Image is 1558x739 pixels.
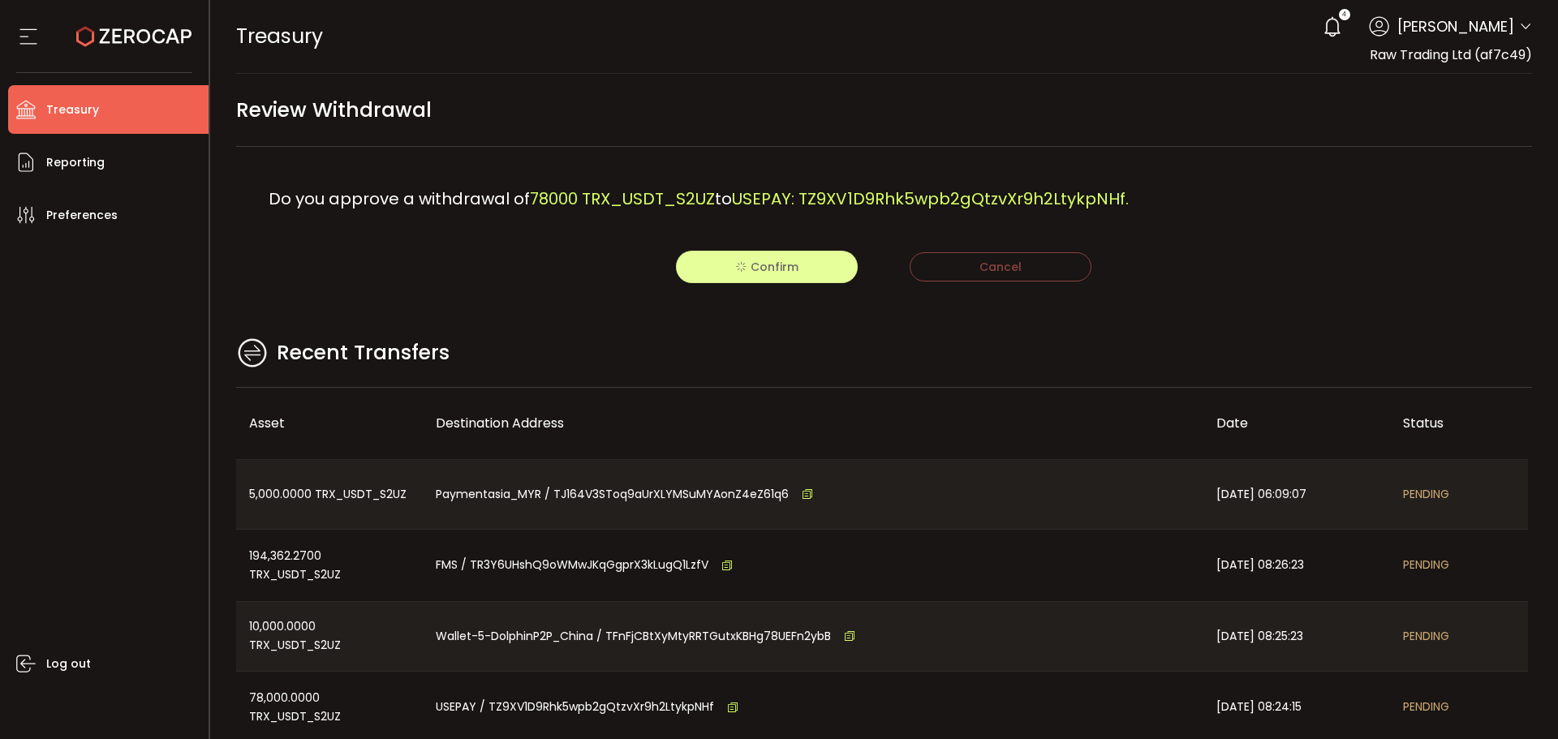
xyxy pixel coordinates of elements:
div: [DATE] 06:09:07 [1203,460,1390,530]
span: FMS / TR3Y6UHshQ9oWMwJKqGgprX3kLugQ1LzfV [436,556,708,574]
span: PENDING [1403,627,1449,646]
span: Preferences [46,204,118,227]
span: Paymentasia_MYR / TJ164V3SToq9aUrXLYMSuMYAonZ4eZ61q6 [436,485,789,504]
div: Status [1390,414,1528,432]
div: [DATE] 08:25:23 [1203,602,1390,672]
span: Reporting [46,151,105,174]
span: Cancel [979,259,1022,275]
span: PENDING [1403,556,1449,574]
div: 5,000.0000 TRX_USDT_S2UZ [236,460,423,530]
button: Cancel [910,252,1091,281]
iframe: Chat Widget [1477,661,1558,739]
span: to [715,187,732,210]
span: Recent Transfers [277,337,450,368]
span: USEPAY: TZ9XV1D9Rhk5wpb2gQtzvXr9h2LtykpNHf. [732,187,1129,210]
div: [DATE] 08:26:23 [1203,530,1390,601]
span: Treasury [46,98,99,122]
span: Wallet-5-DolphinP2P_China / TFnFjCBtXyMtyRRTGutxKBHg78UEFn2ybB [436,627,831,646]
span: PENDING [1403,698,1449,716]
span: Log out [46,652,91,676]
div: 194,362.2700 TRX_USDT_S2UZ [236,530,423,601]
span: 4 [1342,9,1346,20]
span: [PERSON_NAME] [1397,15,1514,37]
div: Date [1203,414,1390,432]
span: PENDING [1403,485,1449,504]
span: Review Withdrawal [236,92,432,128]
div: Destination Address [423,414,1203,432]
span: 78000 TRX_USDT_S2UZ [530,187,715,210]
span: Do you approve a withdrawal of [269,187,530,210]
span: USEPAY / TZ9XV1D9Rhk5wpb2gQtzvXr9h2LtykpNHf [436,698,714,716]
div: Asset [236,414,423,432]
div: 10,000.0000 TRX_USDT_S2UZ [236,602,423,672]
span: Raw Trading Ltd (af7c49) [1370,45,1532,64]
span: Treasury [236,22,323,50]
